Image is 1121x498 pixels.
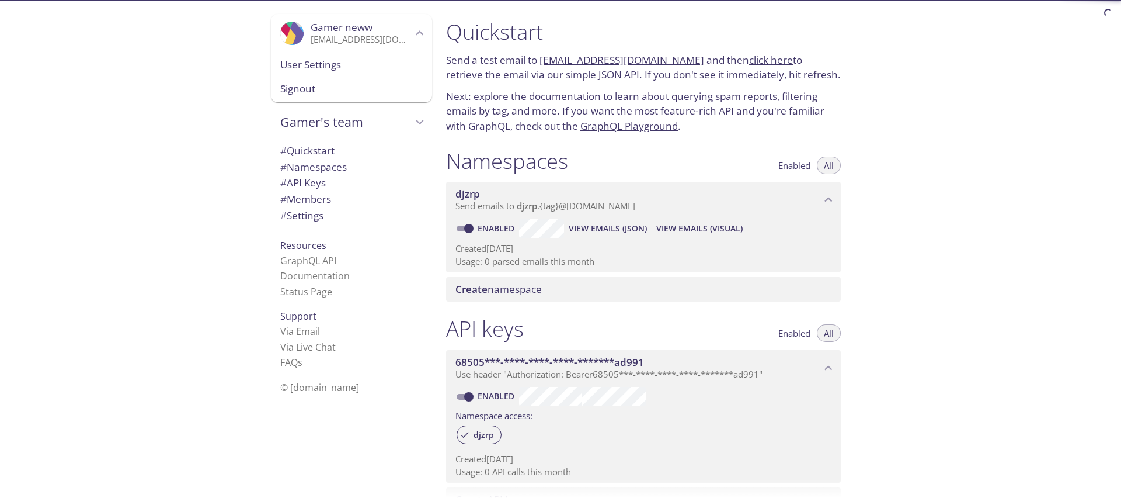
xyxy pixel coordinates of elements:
[280,254,336,267] a: GraphQL API
[564,219,652,238] button: View Emails (JSON)
[476,390,519,402] a: Enabled
[311,20,372,34] span: Gamer neww
[817,324,841,342] button: All
[771,324,817,342] button: Enabled
[271,143,432,159] div: Quickstart
[280,209,323,222] span: Settings
[457,426,502,444] div: djzrp
[280,160,287,174] span: #
[771,157,817,174] button: Enabled
[446,277,841,302] div: Create namespace
[446,19,841,45] h1: Quickstart
[455,453,831,465] p: Created [DATE]
[280,269,350,282] a: Documentation
[455,255,831,268] p: Usage: 0 parsed emails this month
[280,192,287,206] span: #
[817,157,841,174] button: All
[280,144,335,157] span: Quickstart
[271,77,432,102] div: Signout
[455,406,532,423] label: Namespace access:
[271,14,432,53] div: Gamer neww
[455,466,831,478] p: Usage: 0 API calls this month
[580,119,678,133] a: GraphQL Playground
[298,356,302,369] span: s
[455,243,831,255] p: Created [DATE]
[271,107,432,137] div: Gamer's team
[280,310,316,323] span: Support
[280,356,302,369] a: FAQ
[749,53,793,67] a: click here
[569,222,647,236] span: View Emails (JSON)
[539,53,704,67] a: [EMAIL_ADDRESS][DOMAIN_NAME]
[476,223,519,234] a: Enabled
[455,200,635,212] span: Send emails to . {tag} @[DOMAIN_NAME]
[455,282,542,296] span: namespace
[280,325,320,338] a: Via Email
[280,160,347,174] span: Namespaces
[280,341,336,354] a: Via Live Chat
[311,34,412,46] p: [EMAIL_ADDRESS][DOMAIN_NAME]
[280,114,412,130] span: Gamer's team
[446,182,841,218] div: djzrp namespace
[280,81,423,96] span: Signout
[280,192,331,206] span: Members
[446,316,524,342] h1: API keys
[280,209,287,222] span: #
[271,191,432,207] div: Members
[446,148,568,174] h1: Namespaces
[652,219,747,238] button: View Emails (Visual)
[280,285,332,298] a: Status Page
[280,381,359,394] span: © [DOMAIN_NAME]
[455,187,480,200] span: djzrp
[280,176,326,189] span: API Keys
[466,430,501,440] span: djzrp
[517,200,537,212] span: djzrp
[529,89,601,103] a: documentation
[446,53,841,82] p: Send a test email to and then to retrieve the email via our simple JSON API. If you don't see it ...
[280,176,287,189] span: #
[271,53,432,77] div: User Settings
[271,175,432,191] div: API Keys
[446,89,841,134] p: Next: explore the to learn about querying spam reports, filtering emails by tag, and more. If you...
[271,207,432,224] div: Team Settings
[280,239,326,252] span: Resources
[656,222,743,236] span: View Emails (Visual)
[271,159,432,175] div: Namespaces
[280,57,423,72] span: User Settings
[280,144,287,157] span: #
[455,282,488,296] span: Create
